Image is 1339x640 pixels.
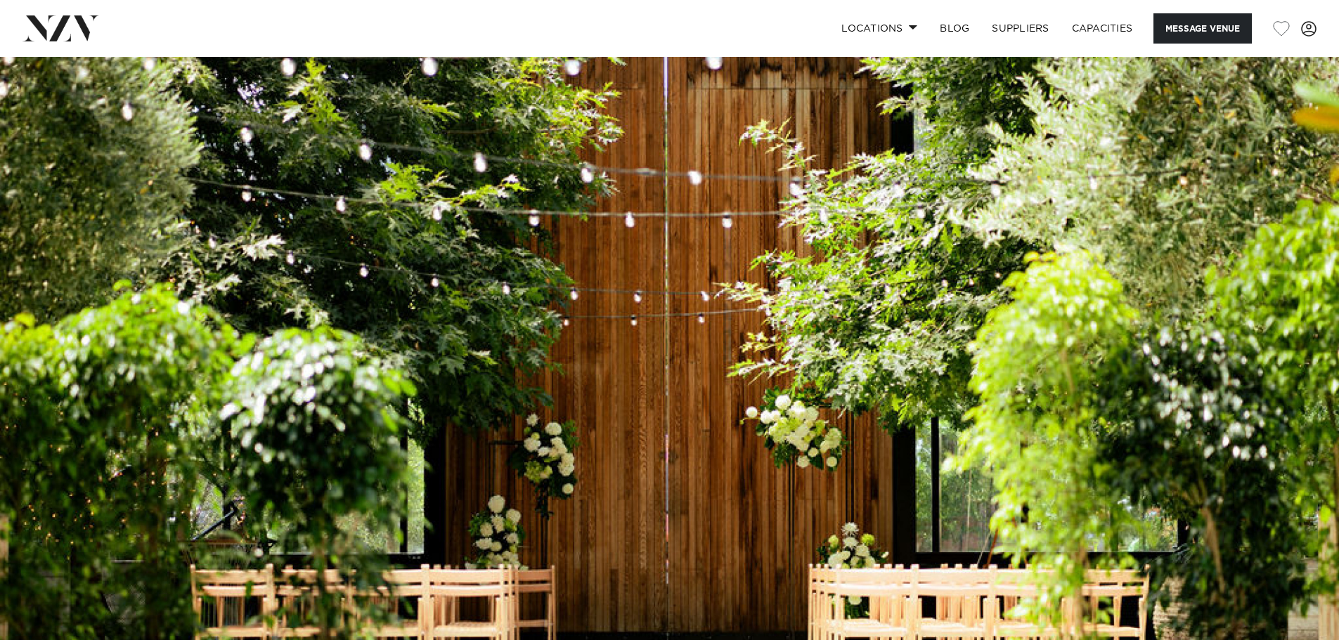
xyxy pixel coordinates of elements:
button: Message Venue [1153,13,1252,44]
a: Locations [830,13,929,44]
img: nzv-logo.png [22,15,99,41]
a: SUPPLIERS [981,13,1060,44]
a: Capacities [1061,13,1144,44]
a: BLOG [929,13,981,44]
